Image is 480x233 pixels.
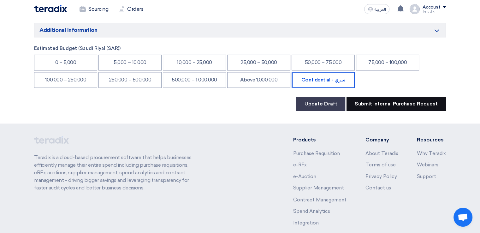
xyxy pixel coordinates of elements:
[34,72,97,88] li: 100,000 – 250,000
[34,23,446,37] h5: Additional Information
[422,5,440,10] div: Account
[453,208,472,227] a: Open chat
[293,174,316,179] a: e-Auction
[98,72,162,88] li: 250,000 – 500,000
[365,136,398,144] li: Company
[293,208,330,214] a: Spend Analytics
[163,55,226,70] li: 10,000 – 25,000
[98,55,162,70] li: 5,000 – 10,000
[292,55,355,70] li: 50,000 – 75,000
[292,72,355,88] li: Confidential - سري
[34,154,199,192] p: Teradix is a cloud-based procurement software that helps businesses efficiently manage their enti...
[293,151,340,156] a: Purchase Requisition
[417,136,446,144] li: Resources
[227,55,290,70] li: 25,000 – 50,000
[34,55,97,70] li: 0 – 5,000
[365,185,391,191] a: Contact us
[365,162,395,168] a: Terms of use
[422,10,446,13] div: Teradix
[293,162,307,168] a: e-RFx
[417,151,446,156] a: Why Teradix
[293,136,347,144] li: Products
[163,72,226,88] li: 500,000 – 1,000,000
[417,162,438,168] a: Webinars
[113,2,148,16] a: Orders
[293,197,347,202] a: Contract Management
[293,185,344,191] a: Supplier Management
[293,220,319,225] a: Integration
[365,151,398,156] a: About Teradix
[364,4,389,14] button: العربية
[356,55,419,70] li: 75,000 – 100,000
[74,2,113,16] a: Sourcing
[410,4,420,14] img: profile_test.png
[34,45,446,52] label: Estimated Budget (Saudi Riyal (SAR))
[365,174,397,179] a: Privacy Policy
[227,72,290,88] li: Above 1,000,000
[296,97,345,111] button: Update Draft
[374,7,386,12] span: العربية
[417,174,436,179] a: Support
[347,97,446,111] button: Submit Internal Purchase Request
[34,5,67,12] img: Teradix logo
